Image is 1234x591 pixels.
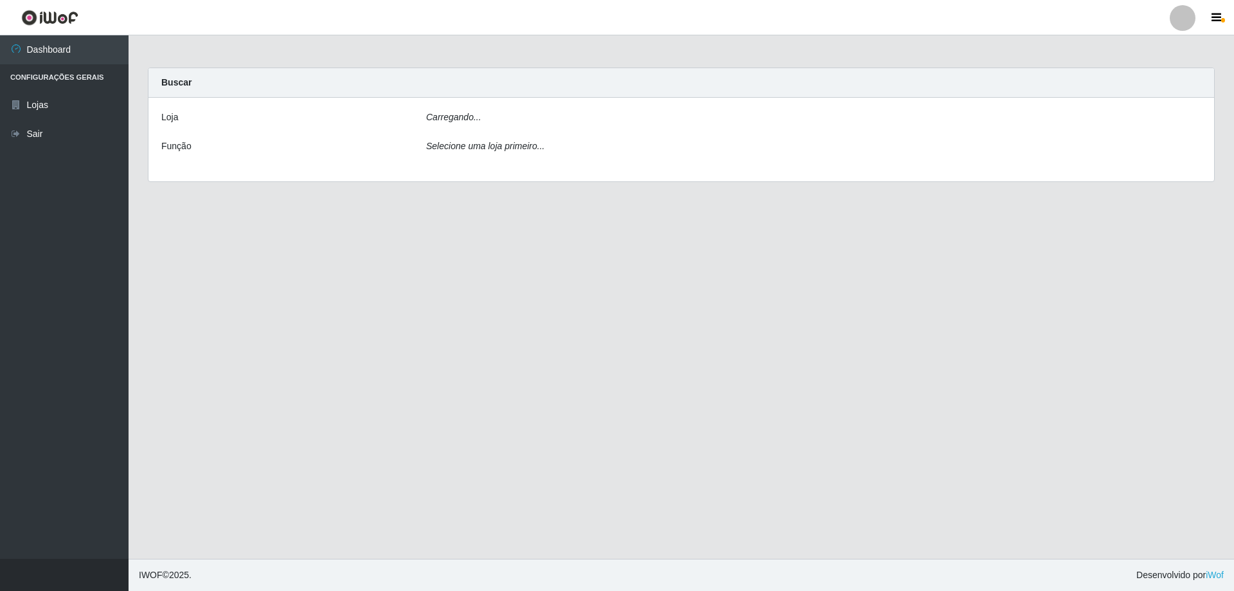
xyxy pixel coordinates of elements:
span: IWOF [139,570,163,580]
span: © 2025 . [139,568,192,582]
img: CoreUI Logo [21,10,78,26]
a: iWof [1206,570,1224,580]
strong: Buscar [161,77,192,87]
i: Selecione uma loja primeiro... [426,141,544,151]
label: Loja [161,111,178,124]
i: Carregando... [426,112,481,122]
label: Função [161,140,192,153]
span: Desenvolvido por [1136,568,1224,582]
